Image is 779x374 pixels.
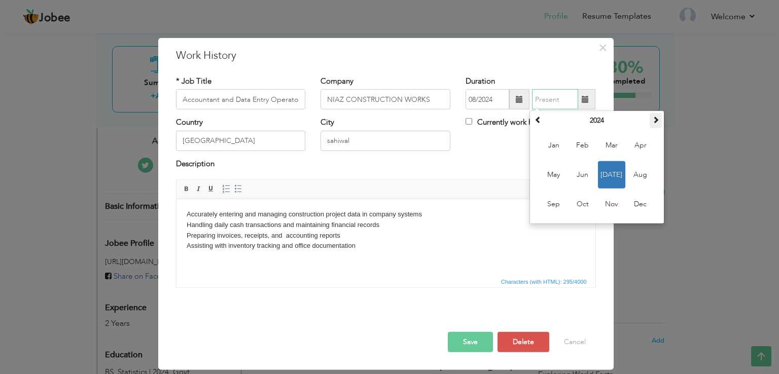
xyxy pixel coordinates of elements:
label: Duration [466,76,495,87]
input: Currently work here [466,118,472,125]
span: Jan [540,132,568,159]
a: Insert/Remove Bulleted List [233,183,244,195]
button: Save [448,332,493,352]
a: Italic [193,183,204,195]
span: Characters (with HTML): 295/4000 [499,277,589,286]
span: × [598,39,607,57]
button: Cancel [554,332,596,352]
span: Next Year [652,116,659,123]
div: Statistics [499,277,590,286]
label: * Job Title [176,76,211,87]
input: Present [532,89,578,109]
span: Oct [569,191,596,218]
a: Insert/Remove Numbered List [221,183,232,195]
button: Delete [498,332,549,352]
span: Feb [569,132,596,159]
h3: Work History [176,48,596,63]
span: [DATE] [598,161,625,189]
label: Description [176,159,215,169]
span: Nov [598,191,625,218]
span: Sep [540,191,568,218]
span: Aug [627,161,654,189]
input: From [466,89,509,109]
span: Mar [598,132,625,159]
label: Country [176,117,203,128]
span: Apr [627,132,654,159]
th: Select Year [544,113,650,128]
label: Company [321,76,353,87]
span: Previous Year [535,116,542,123]
iframe: Rich Text Editor, workEditor [176,199,595,275]
span: Dec [627,191,654,218]
a: Bold [181,183,192,195]
label: Currently work here [466,117,543,128]
button: Close [595,40,611,56]
span: Jun [569,161,596,189]
label: City [321,117,334,128]
a: Underline [205,183,217,195]
span: May [540,161,568,189]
